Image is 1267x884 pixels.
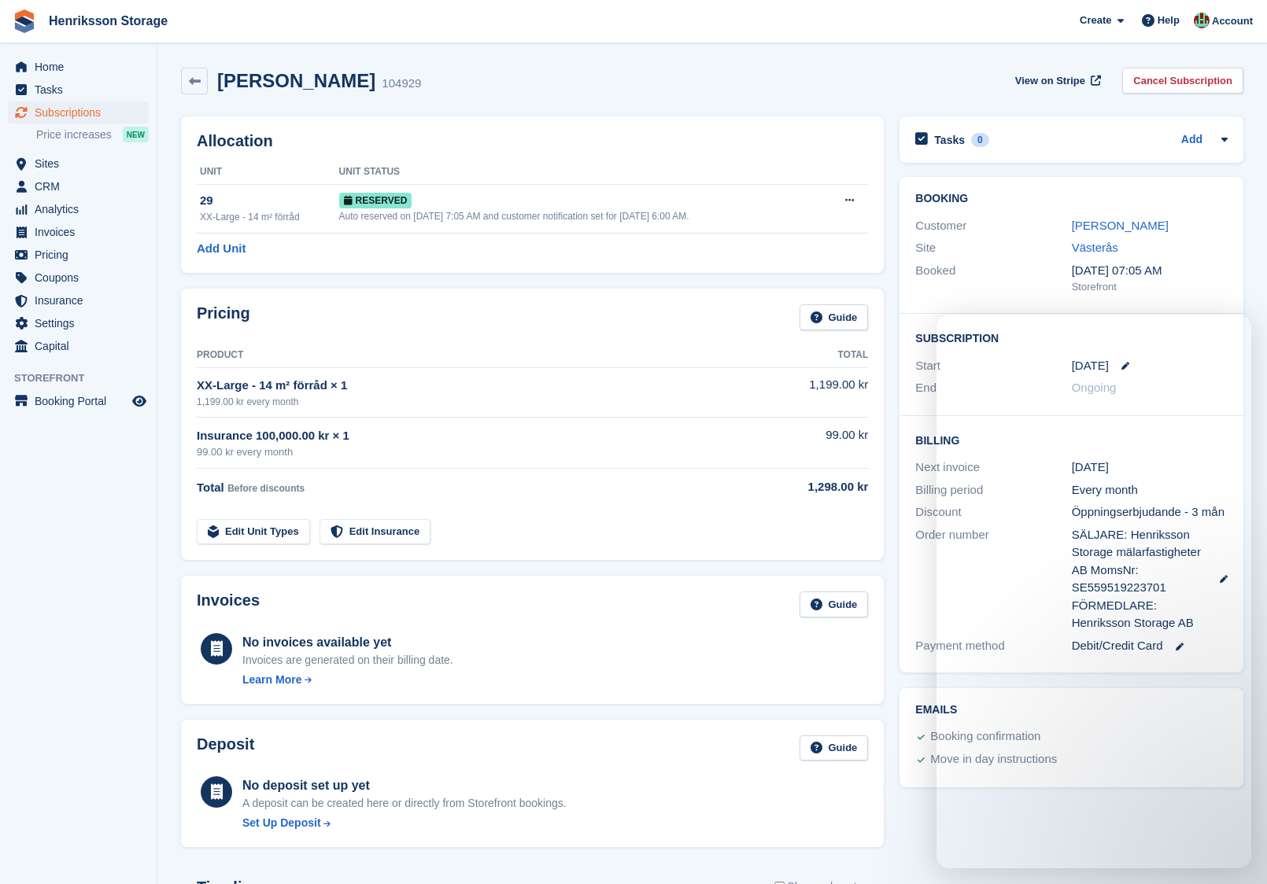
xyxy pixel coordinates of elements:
h2: Booking [915,193,1228,205]
span: Create [1080,13,1111,28]
div: Set Up Deposit [242,815,321,831]
a: menu [8,221,149,243]
td: 99.00 kr [730,418,868,469]
div: Storefront [1072,279,1228,295]
span: Help [1158,13,1180,28]
a: menu [8,101,149,123]
span: Settings [35,312,129,334]
a: Edit Insurance [320,519,431,545]
div: Booking confirmation [930,727,1040,746]
a: Henriksson Storage [42,8,174,34]
a: menu [8,289,149,311]
a: Set Up Deposit [242,815,567,831]
div: No invoices available yet [242,633,453,652]
div: XX-Large - 14 m² förråd × 1 [197,377,730,395]
a: Price increases NEW [36,126,149,143]
a: Västerås [1072,241,1118,254]
span: Capital [35,335,129,357]
a: View on Stripe [1009,68,1104,94]
h2: Billing [915,432,1228,448]
a: menu [8,198,149,220]
a: menu [8,390,149,412]
h2: Invoices [197,591,260,617]
div: Learn More [242,672,301,688]
a: [PERSON_NAME] [1072,219,1169,232]
div: [DATE] 07:05 AM [1072,262,1228,280]
a: menu [8,153,149,175]
div: NEW [123,127,149,142]
span: Home [35,56,129,78]
a: menu [8,312,149,334]
a: Guide [800,304,869,330]
span: Sites [35,153,129,175]
h2: Pricing [197,304,250,330]
div: Booked [915,262,1071,295]
div: 1,298.00 kr [730,478,868,496]
a: Add [1181,131,1202,149]
a: Guide [800,591,869,617]
span: Analytics [35,198,129,220]
a: menu [8,175,149,197]
span: Tasks [35,79,129,101]
a: menu [8,56,149,78]
p: A deposit can be created here or directly from Storefront bookings. [242,795,567,812]
div: Auto reserved on [DATE] 7:05 AM and customer notification set for [DATE] 6:00 AM. [339,209,823,223]
span: Before discounts [227,483,305,494]
div: Invoices are generated on their billing date. [242,652,453,669]
span: Reserved [339,193,412,208]
span: Total [197,481,224,494]
div: 104929 [382,75,421,93]
div: Insurance 100,000.00 kr × 1 [197,427,730,445]
span: Coupons [35,267,129,289]
div: End [915,379,1071,397]
a: Guide [800,735,869,761]
img: Isak Martinelle [1194,13,1210,28]
h2: Allocation [197,132,868,150]
th: Product [197,343,730,368]
div: Start [915,357,1071,375]
div: Billing period [915,481,1071,499]
div: 0 [971,133,989,147]
h2: Emails [915,704,1228,716]
span: Insurance [35,289,129,311]
div: XX-Large - 14 m² förråd [200,210,339,224]
a: menu [8,244,149,266]
h2: Subscription [915,330,1228,345]
div: Next invoice [915,459,1071,477]
div: 99.00 kr every month [197,444,730,460]
div: 29 [200,192,339,210]
span: Price increases [36,127,112,142]
iframe: To enrich screen reader interactions, please activate Accessibility in Grammarly extension settings [936,315,1251,868]
a: Cancel Subscription [1122,68,1243,94]
a: Preview store [130,392,149,411]
span: Storefront [14,370,157,386]
th: Unit Status [339,160,823,185]
h2: Tasks [934,133,965,147]
span: Booking Portal [35,390,129,412]
h2: Deposit [197,735,254,761]
img: stora-icon-8386f47178a22dfd0bd8f6a31ec36ba5ce8667c1dd55bd0f319d3a0aa187defe.svg [13,9,36,33]
span: Invoices [35,221,129,243]
div: Discount [915,503,1071,521]
span: Pricing [35,244,129,266]
span: CRM [35,175,129,197]
span: Account [1212,13,1253,29]
td: 1,199.00 kr [730,367,868,417]
div: Site [915,239,1071,257]
a: menu [8,335,149,357]
th: Total [730,343,868,368]
a: menu [8,79,149,101]
span: View on Stripe [1015,73,1085,89]
h2: [PERSON_NAME] [217,70,375,91]
a: menu [8,267,149,289]
th: Unit [197,160,339,185]
div: 1,199.00 kr every month [197,395,730,409]
div: Move in day instructions [930,750,1057,769]
div: Customer [915,217,1071,235]
a: Edit Unit Types [197,519,310,545]
div: Order number [915,526,1071,632]
a: Learn More [242,672,453,688]
div: No deposit set up yet [242,776,567,795]
div: Payment method [915,637,1071,655]
span: Subscriptions [35,101,129,123]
